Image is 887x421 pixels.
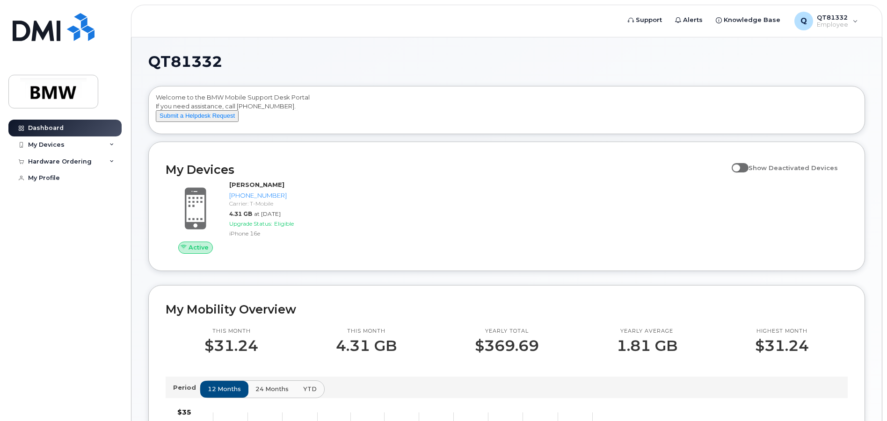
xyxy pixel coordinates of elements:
span: 4.31 GB [229,210,252,217]
iframe: Messenger Launcher [846,380,880,414]
p: 1.81 GB [617,337,677,354]
p: This month [204,328,258,335]
p: Period [173,383,200,392]
h2: My Mobility Overview [166,302,848,316]
a: Active[PERSON_NAME][PHONE_NUMBER]Carrier: T-Mobile4.31 GBat [DATE]Upgrade Status:EligibleiPhone 16e [166,180,328,253]
p: 4.31 GB [336,337,397,354]
p: This month [336,328,397,335]
span: 24 months [255,385,289,393]
p: $31.24 [204,337,258,354]
strong: [PERSON_NAME] [229,181,284,188]
p: $369.69 [475,337,539,354]
p: Yearly average [617,328,677,335]
p: Yearly total [475,328,539,335]
h2: My Devices [166,163,727,177]
p: Highest month [755,328,809,335]
div: Welcome to the BMW Mobile Support Desk Portal If you need assistance, call [PHONE_NUMBER]. [156,93,858,130]
span: at [DATE] [254,210,281,217]
span: Upgrade Status: [229,220,272,227]
div: iPhone 16e [229,229,324,237]
span: YTD [303,385,317,393]
a: Submit a Helpdesk Request [156,112,239,119]
div: Carrier: T-Mobile [229,200,324,207]
button: Submit a Helpdesk Request [156,110,239,122]
span: Eligible [274,220,294,227]
span: Show Deactivated Devices [749,164,838,171]
span: QT81332 [148,55,222,69]
p: $31.24 [755,337,809,354]
input: Show Deactivated Devices [732,159,739,166]
div: [PHONE_NUMBER] [229,191,324,200]
span: Active [189,243,209,252]
tspan: $35 [177,408,191,416]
